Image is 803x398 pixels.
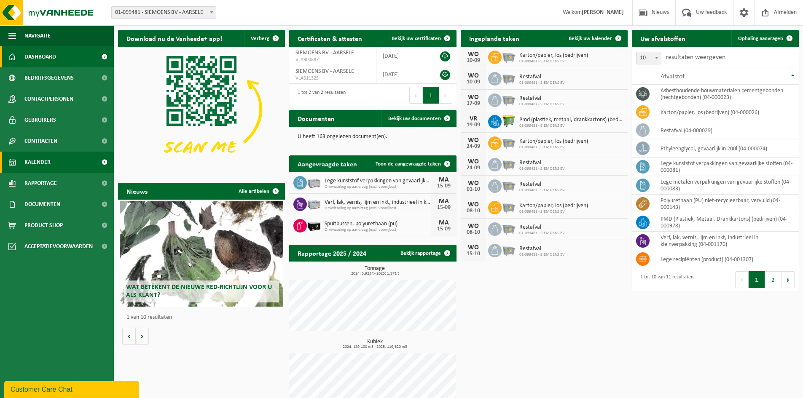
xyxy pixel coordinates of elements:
[502,135,516,150] img: WB-2500-GAL-GY-01
[465,165,482,171] div: 24-09
[502,71,516,85] img: WB-2500-GAL-GY-01
[232,183,284,200] a: Alle artikelen
[435,219,452,226] div: MA
[654,232,799,250] td: verf, lak, vernis, lijm en inkt, industrieel in kleinverpakking (04-001170)
[376,161,441,167] span: Toon de aangevraagde taken
[465,158,482,165] div: WO
[519,188,565,193] span: 01-099481 - SIEMOENS BV
[654,121,799,139] td: restafval (04-000029)
[731,30,798,47] a: Ophaling aanvragen
[519,80,565,85] span: 01-099481 - SIEMOENS BV
[120,201,283,307] a: Wat betekent de nieuwe RED-richtlijn voor u als klant?
[409,87,423,104] button: Previous
[738,36,783,41] span: Ophaling aanvragen
[369,155,456,172] a: Toon de aangevraagde taken
[289,30,371,46] h2: Certificaten & attesten
[654,195,799,213] td: polyurethaan (PU) niet-recycleerbaar, vervuild (04-000143)
[118,47,285,172] img: Download de VHEPlus App
[325,199,431,206] span: Verf, lak, vernis, lijm en inkt, industrieel in kleinverpakking
[654,176,799,195] td: lege metalen verpakkingen van gevaarlijke stoffen (04-000083)
[654,213,799,232] td: PMD (Plastiek, Metaal, Drankkartons) (bedrijven) (04-000978)
[244,30,284,47] button: Verberg
[502,114,516,128] img: WB-0660-HPE-GN-50
[654,85,799,103] td: asbesthoudende bouwmaterialen cementgebonden (hechtgebonden) (04-000023)
[251,36,269,41] span: Verberg
[465,230,482,235] div: 08-10
[307,218,321,232] img: PB-LB-0680-HPE-BK-11
[502,243,516,257] img: WB-2500-GAL-GY-01
[519,59,588,64] span: 01-099481 - SIEMOENS BV
[519,138,588,145] span: Karton/papier, los (bedrijven)
[519,117,623,123] span: Pmd (plastiek, metaal, drankkartons) (bedrijven)
[636,52,661,64] span: 10
[388,116,441,121] span: Bekijk uw documenten
[502,178,516,192] img: WB-2500-GAL-GY-01
[293,345,456,349] span: 2024: 129,100 m3 - 2025: 119,620 m3
[654,139,799,158] td: ethyleenglycol, gevaarlijk in 200l (04-000074)
[122,328,136,345] button: Vorige
[307,196,321,211] img: PB-LB-0680-HPE-GY-11
[465,208,482,214] div: 08-10
[136,328,149,345] button: Volgende
[582,9,624,16] strong: [PERSON_NAME]
[376,47,426,65] td: [DATE]
[325,227,431,232] span: Omwisseling op aanvraag (excl. voorrijkost)
[654,250,799,268] td: lege recipiënten (product) (04-001307)
[502,92,516,107] img: WB-2500-GAL-GY-01
[24,236,93,257] span: Acceptatievoorwaarden
[461,30,528,46] h2: Ingeplande taken
[295,75,370,82] span: VLA611325
[519,224,565,231] span: Restafval
[519,145,588,150] span: 01-099481 - SIEMOENS BV
[465,223,482,230] div: WO
[289,110,343,126] h2: Documenten
[465,51,482,58] div: WO
[465,122,482,128] div: 19-09
[465,244,482,251] div: WO
[519,209,588,214] span: 01-099481 - SIEMOENS BV
[307,175,321,189] img: PB-LB-0680-HPE-GY-01
[381,110,456,127] a: Bekijk uw documenten
[376,65,426,84] td: [DATE]
[392,36,441,41] span: Bekijk uw certificaten
[735,271,749,288] button: Previous
[24,67,74,88] span: Bedrijfsgegevens
[435,226,452,232] div: 15-09
[24,25,51,46] span: Navigatie
[519,203,588,209] span: Karton/papier, los (bedrijven)
[765,271,782,288] button: 2
[295,68,354,75] span: SIEMOENS BV - AARSELE
[394,245,456,262] a: Bekijk rapportage
[519,123,623,128] span: 01-099481 - SIEMOENS BV
[325,184,431,190] span: Omwisseling op aanvraag (excl. voorrijkost)
[465,72,482,79] div: WO
[293,86,346,104] div: 1 tot 2 van 2 resultaten
[465,144,482,150] div: 24-09
[4,379,141,398] iframe: chat widget
[112,7,216,19] span: 01-099481 - SIEMOENS BV - AARSELE
[24,110,56,131] span: Gebruikers
[126,315,281,321] p: 1 van 10 resultaten
[519,160,565,166] span: Restafval
[502,157,516,171] img: WB-2500-GAL-GY-01
[289,245,375,261] h2: Rapportage 2025 / 2024
[666,54,725,61] label: resultaten weergeven
[24,131,57,152] span: Contracten
[569,36,612,41] span: Bekijk uw kalender
[519,166,565,171] span: 01-099481 - SIEMOENS BV
[439,87,452,104] button: Next
[118,30,231,46] h2: Download nu de Vanheede+ app!
[749,271,765,288] button: 1
[661,73,685,80] span: Afvalstof
[325,178,431,184] span: Lege kunststof verpakkingen van gevaarlijke stoffen
[24,215,63,236] span: Product Shop
[435,183,452,189] div: 15-09
[24,194,60,215] span: Documenten
[519,181,565,188] span: Restafval
[126,284,272,299] span: Wat betekent de nieuwe RED-richtlijn voor u als klant?
[519,252,565,257] span: 01-099481 - SIEMOENS BV
[111,6,216,19] span: 01-099481 - SIEMOENS BV - AARSELE
[435,198,452,205] div: MA
[502,200,516,214] img: WB-2500-GAL-GY-01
